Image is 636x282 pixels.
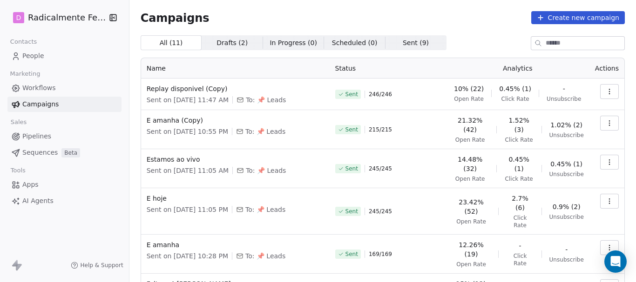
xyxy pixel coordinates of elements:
span: To: 📌 Leads [246,166,286,175]
a: Apps [7,177,122,192]
span: Open Rate [456,218,486,225]
span: Unsubscribe [549,256,584,263]
span: 21.32% (42) [452,116,489,134]
span: Sequences [22,148,58,157]
span: In Progress ( 0 ) [270,38,317,48]
span: 14.48% (32) [452,155,489,173]
a: Help & Support [71,262,123,269]
span: Click Rate [506,252,534,267]
span: Sent on [DATE] 11:05 PM [147,205,228,214]
span: 215 / 215 [369,126,392,133]
span: Marketing [6,67,44,81]
span: Click Rate [505,136,533,144]
span: Click Rate [506,214,534,229]
span: 246 / 246 [369,91,392,98]
th: Name [141,58,330,79]
span: E hoje [147,194,324,203]
span: - [565,245,568,254]
span: Sent [345,165,358,172]
span: Unsubscribe [549,171,584,178]
span: 245 / 245 [369,165,392,172]
span: Estamos ao vivo [147,155,324,164]
a: Workflows [7,80,122,96]
span: To: 📌 Leads [245,127,285,136]
span: Pipelines [22,131,51,141]
span: 245 / 245 [369,208,392,215]
th: Status [330,58,446,79]
span: Sales [7,115,31,129]
span: Open Rate [455,136,485,144]
span: Scheduled ( 0 ) [332,38,378,48]
button: Create new campaign [531,11,625,24]
span: 1.52% (3) [504,116,534,134]
a: People [7,48,122,64]
span: Tools [7,164,29,177]
button: DRadicalmente Feminina [11,10,102,26]
a: AI Agents [7,193,122,209]
span: Apps [22,180,39,190]
span: 2.7% (6) [506,194,534,212]
th: Analytics [446,58,589,79]
span: Contacts [6,35,41,49]
span: Sent [345,91,358,98]
span: Replay disponivel (Copy) [147,84,324,93]
span: 0.9% (2) [553,202,581,211]
span: 10% (22) [454,84,484,93]
span: 0.45% (1) [550,159,582,169]
span: Campaigns [141,11,210,24]
span: To: 📌 Leads [245,251,285,261]
span: Open Rate [455,175,485,183]
span: Sent [345,250,358,258]
span: Unsubscribe [547,95,581,103]
a: Pipelines [7,129,122,144]
span: Workflows [22,83,56,93]
span: Radicalmente Feminina [28,12,106,24]
div: Open Intercom Messenger [604,250,627,273]
span: Sent [345,126,358,133]
span: Sent on [DATE] 10:28 PM [147,251,228,261]
span: Open Rate [454,95,484,103]
span: Campaigns [22,99,59,109]
span: 23.42% (52) [452,197,491,216]
span: Sent on [DATE] 10:55 PM [147,127,228,136]
span: To: 📌 Leads [245,205,285,214]
span: 1.02% (2) [550,120,582,130]
span: Click Rate [501,95,529,103]
span: Sent [345,208,358,215]
span: People [22,51,44,61]
span: Help & Support [80,262,123,269]
span: Sent ( 9 ) [403,38,429,48]
span: Unsubscribe [549,131,584,139]
span: 0.45% (1) [499,84,531,93]
span: D [16,13,21,22]
span: Click Rate [505,175,533,183]
span: - [563,84,565,93]
span: Sent on [DATE] 11:47 AM [147,95,229,105]
span: 169 / 169 [369,250,392,258]
th: Actions [589,58,624,79]
a: SequencesBeta [7,145,122,160]
span: Beta [61,148,80,157]
span: Sent on [DATE] 11:05 AM [147,166,229,175]
span: Unsubscribe [549,213,584,221]
span: E amanha (Copy) [147,116,324,125]
span: E amanha [147,240,324,249]
span: To: 📌 Leads [246,95,286,105]
span: AI Agents [22,196,54,206]
span: - [519,241,521,250]
a: Campaigns [7,97,122,112]
span: 0.45% (1) [504,155,534,173]
span: 12.26% (19) [452,240,491,259]
span: Open Rate [456,261,486,268]
span: Drafts ( 2 ) [217,38,248,48]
